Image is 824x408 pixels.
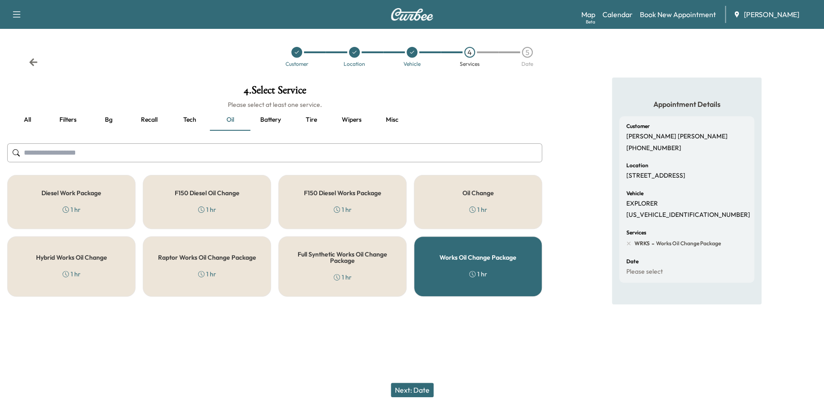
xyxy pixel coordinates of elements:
[626,172,685,180] p: [STREET_ADDRESS]
[198,270,216,279] div: 1 hr
[129,109,169,131] button: Recall
[63,205,81,214] div: 1 hr
[36,254,107,261] h5: Hybrid Works Oil Change
[390,8,434,21] img: Curbee Logo
[403,61,421,67] div: Vehicle
[469,205,487,214] div: 1 hr
[626,163,648,168] h6: Location
[7,85,542,100] h1: 4 . Select Service
[344,61,365,67] div: Location
[626,259,638,264] h6: Date
[460,61,480,67] div: Services
[744,9,799,20] span: [PERSON_NAME]
[372,109,412,131] button: Misc
[522,47,533,58] div: 5
[626,211,750,219] p: [US_VEHICLE_IDENTIFICATION_NUMBER]
[175,190,240,196] h5: F150 Diesel Oil Change
[650,239,654,248] span: -
[7,109,542,131] div: basic tabs example
[293,251,392,264] h5: Full Synthetic Works Oil Change Package
[169,109,210,131] button: Tech
[626,230,646,235] h6: Services
[304,190,381,196] h5: F150 Diesel Works Package
[285,61,308,67] div: Customer
[521,61,533,67] div: Date
[391,383,434,397] button: Next: Date
[41,190,101,196] h5: Diesel Work Package
[88,109,129,131] button: Bg
[462,190,494,196] h5: Oil Change
[654,240,721,247] span: Works Oil Change Package
[581,9,595,20] a: MapBeta
[626,133,728,141] p: [PERSON_NAME] [PERSON_NAME]
[250,109,291,131] button: Battery
[29,58,38,67] div: Back
[626,268,663,276] p: Please select
[63,270,81,279] div: 1 hr
[291,109,331,131] button: Tire
[626,144,681,152] p: [PHONE_NUMBER]
[7,109,48,131] button: all
[626,124,650,129] h6: Customer
[7,100,542,109] h6: Please select at least one service.
[198,205,216,214] div: 1 hr
[48,109,88,131] button: Filters
[634,240,650,247] span: WRKS
[469,270,487,279] div: 1 hr
[602,9,633,20] a: Calendar
[439,254,516,261] h5: Works Oil Change Package
[640,9,716,20] a: Book New Appointment
[626,200,658,208] p: EXPLORER
[334,205,352,214] div: 1 hr
[586,18,595,25] div: Beta
[210,109,250,131] button: Oil
[626,191,643,196] h6: Vehicle
[331,109,372,131] button: Wipers
[158,254,256,261] h5: Raptor Works Oil Change Package
[619,99,754,109] h5: Appointment Details
[334,273,352,282] div: 1 hr
[464,47,475,58] div: 4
